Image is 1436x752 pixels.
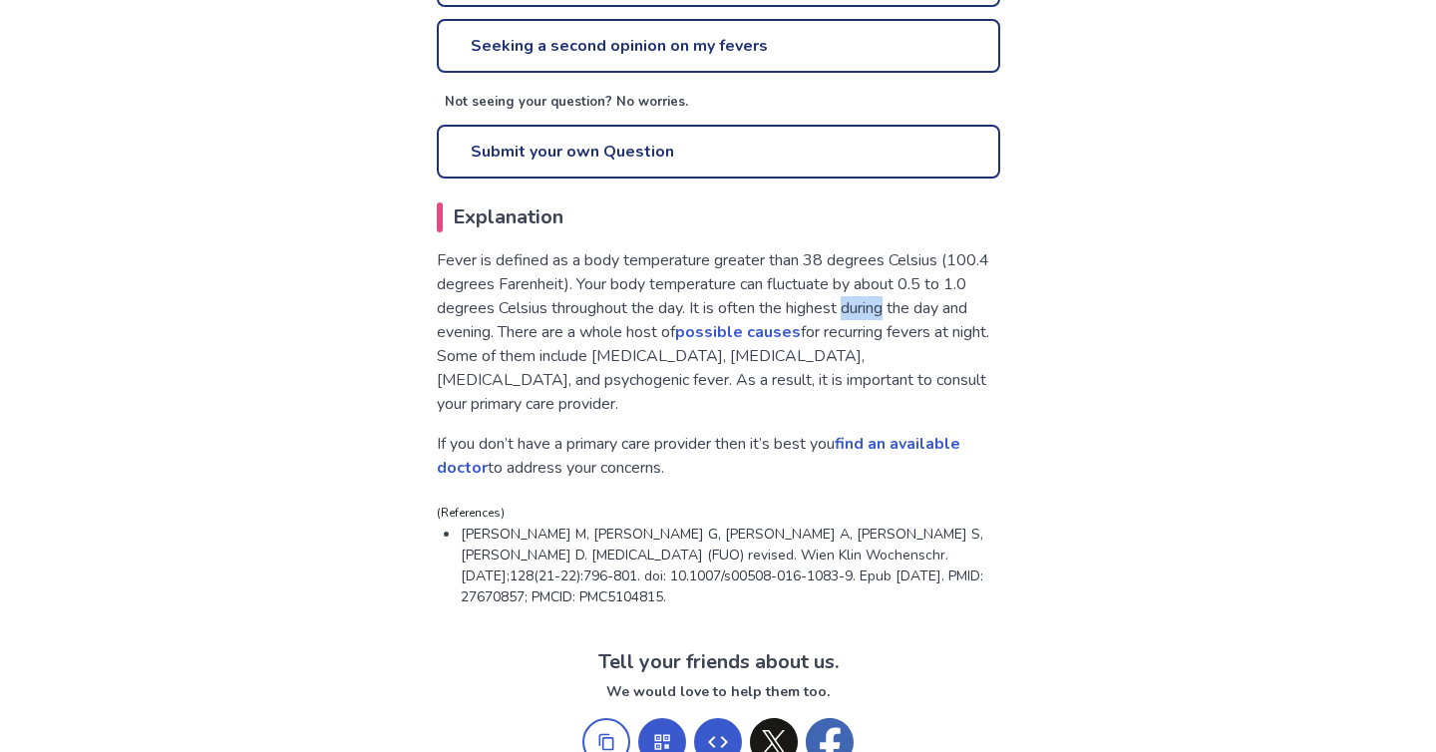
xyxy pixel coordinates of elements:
p: We would love to help them too. [417,681,1020,702]
p: Not seeing your question? No worries. [445,93,1000,113]
h2: Tell your friends about us. [417,647,1020,677]
a: find an available doctor [437,433,960,479]
a: Submit your own Question [437,125,1000,179]
p: (References) [437,504,1000,522]
a: possible causes [675,321,801,343]
a: Seeking a second opinion on my fevers [437,19,1000,73]
p: [PERSON_NAME] M, [PERSON_NAME] G, [PERSON_NAME] A, [PERSON_NAME] S, [PERSON_NAME] D. [MEDICAL_DAT... [461,524,1000,607]
p: If you don’t have a primary care provider then it’s best you to address your concerns. [437,432,1000,480]
h2: Explanation [437,202,1000,232]
p: Fever is defined as a body temperature greater than 38 degrees Celsius (100.4 degrees Farenheit).... [437,248,1000,416]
